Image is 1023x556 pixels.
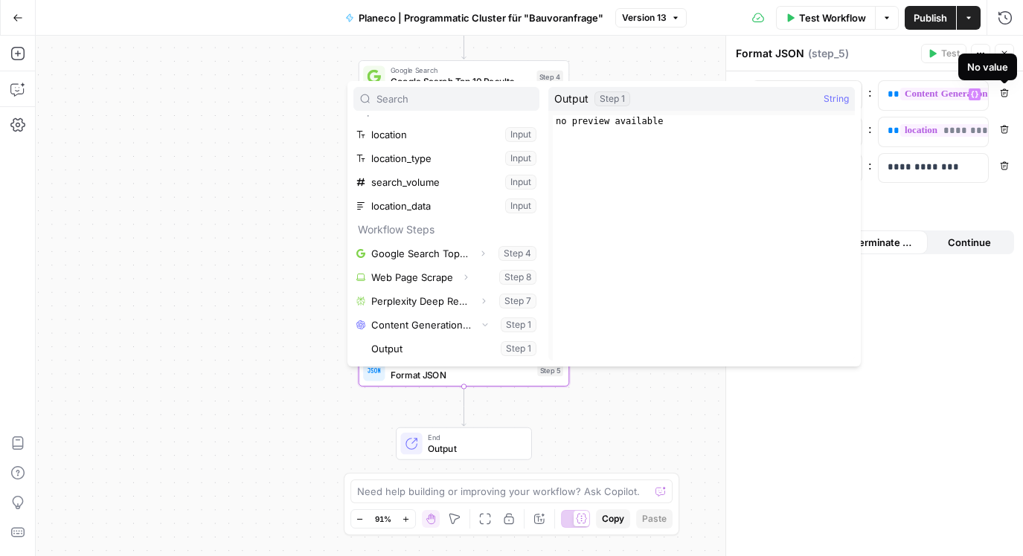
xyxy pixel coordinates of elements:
button: Select variable location [353,123,539,146]
span: Planeco | Programmatic Cluster für "Bauvoranfrage" [359,10,603,25]
span: ( step_5 ) [808,46,849,61]
button: Continue [928,230,1012,254]
span: Format JSON [391,368,532,381]
span: String [824,91,849,106]
div: EndOutput [359,427,569,460]
textarea: Format JSON [736,46,804,61]
g: Edge from start to step_4 [462,19,466,59]
div: Step 5 [537,364,563,376]
span: 91% [375,513,391,525]
button: Select variable location_data [353,194,539,218]
button: Test [921,44,966,63]
span: : [868,120,872,138]
span: Google Search Top 10 Results [391,74,531,88]
button: Planeco | Programmatic Cluster für "Bauvoranfrage" [336,6,612,30]
button: Select variable search_volume [353,170,539,194]
button: Copy [596,509,630,528]
button: Test Workflow [776,6,875,30]
span: Terminate Workflow [853,235,919,250]
span: Output [428,442,520,455]
button: Select variable Web Page Scrape [353,265,539,289]
span: Google Search [391,65,531,76]
span: Version 13 [622,11,667,25]
p: Workflow Steps [353,218,539,242]
span: Copy [602,512,624,526]
span: : [868,83,872,101]
span: : [868,156,872,174]
span: Paste [642,512,667,526]
button: Select variable Google Search Top 10 Results [353,242,539,265]
input: Search [376,91,533,106]
button: Version 13 [615,8,687,28]
span: Continue [948,235,991,250]
button: Paste [636,509,673,528]
button: Select variable Perplexity Deep Research [353,289,539,313]
div: No value [967,59,1008,74]
span: Output [554,91,589,106]
div: Format JSONFormat JSONStep 5 [359,354,569,387]
span: Test Workflow [799,10,866,25]
g: Edge from step_5 to end [462,387,466,426]
button: Select variable Content Generation LLM (mit integrierter SEO-Optimierung) [353,313,539,337]
div: Step 1 [594,91,630,106]
span: Publish [914,10,947,25]
span: End [428,432,520,443]
div: Step 4 [536,71,563,83]
div: Google SearchGoogle Search Top 10 ResultsStep 4 [359,60,569,93]
button: Select variable Output [368,337,539,361]
span: Test [941,47,960,60]
button: Publish [905,6,956,30]
button: Select variable location_type [353,146,539,170]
